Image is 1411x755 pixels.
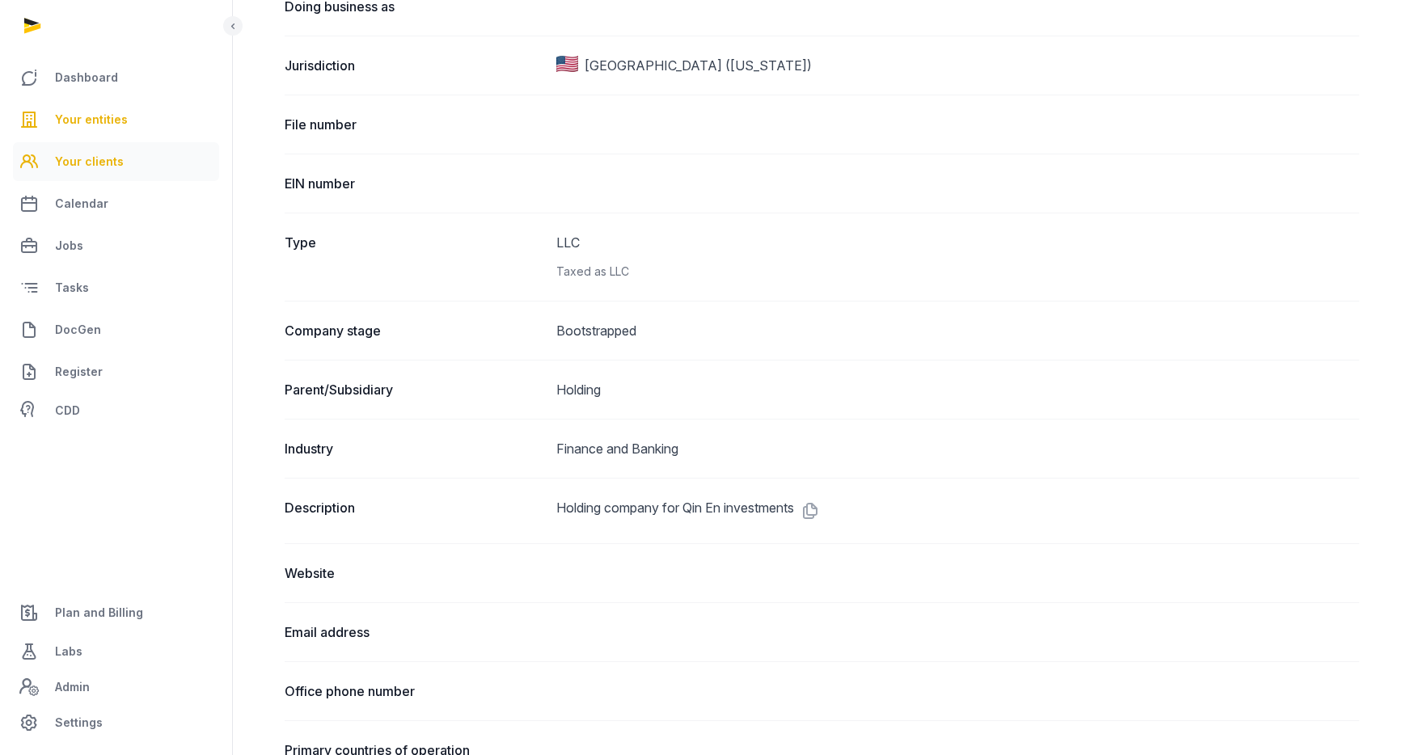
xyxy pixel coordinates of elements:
a: Jobs [13,226,219,265]
dt: Type [285,233,543,281]
dt: Email address [285,622,543,642]
dd: Bootstrapped [556,321,1359,340]
span: Your clients [55,152,124,171]
span: CDD [55,401,80,420]
span: Labs [55,642,82,661]
dt: EIN number [285,174,543,193]
span: Admin [55,677,90,697]
a: Plan and Billing [13,593,219,632]
span: DocGen [55,320,101,340]
dt: Office phone number [285,681,543,701]
span: [GEOGRAPHIC_DATA] ([US_STATE]) [585,56,812,75]
a: Register [13,352,219,391]
a: DocGen [13,310,219,349]
span: Dashboard [55,68,118,87]
dt: Industry [285,439,543,458]
span: Jobs [55,236,83,255]
a: Your entities [13,100,219,139]
a: Your clients [13,142,219,181]
span: Plan and Billing [55,603,143,622]
a: Dashboard [13,58,219,97]
a: Admin [13,671,219,703]
dt: Website [285,563,543,583]
dd: LLC [556,233,1359,281]
span: Settings [55,713,103,732]
dt: Jurisdiction [285,56,543,75]
dd: Holding [556,380,1359,399]
a: CDD [13,394,219,427]
dt: File number [285,115,543,134]
div: Taxed as LLC [556,262,1359,281]
span: Tasks [55,278,89,297]
a: Tasks [13,268,219,307]
dd: Holding company for Qin En investments [556,498,1359,524]
dt: Description [285,498,543,524]
dd: Finance and Banking [556,439,1359,458]
dt: Company stage [285,321,543,340]
span: Your entities [55,110,128,129]
span: Calendar [55,194,108,213]
a: Calendar [13,184,219,223]
a: Labs [13,632,219,671]
dt: Parent/Subsidiary [285,380,543,399]
span: Register [55,362,103,382]
a: Settings [13,703,219,742]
